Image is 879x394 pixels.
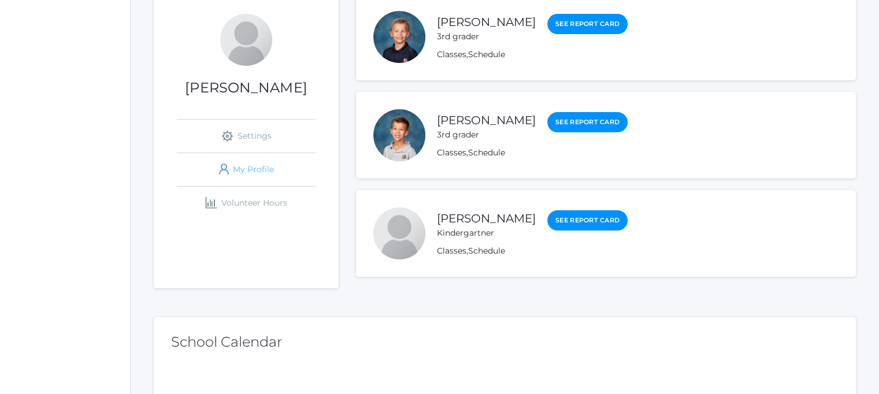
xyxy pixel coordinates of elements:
a: Schedule [468,147,505,158]
a: Classes [437,147,466,158]
a: Classes [437,246,466,256]
div: , [437,49,628,61]
h1: [PERSON_NAME] [154,80,339,95]
a: Schedule [468,246,505,256]
a: Classes [437,49,466,60]
a: Volunteer Hours [177,187,316,220]
div: Kindergartner [437,227,536,239]
div: 3rd grader [437,31,536,43]
h2: School Calendar [171,334,839,350]
div: , [437,245,628,257]
a: [PERSON_NAME] [437,211,536,225]
a: [PERSON_NAME] [437,113,536,127]
div: Noah Gregg [373,109,425,161]
a: See Report Card [547,210,628,231]
div: Annie Grace Gregg [373,207,425,259]
a: See Report Card [547,14,628,34]
div: , [437,147,628,159]
a: Settings [177,120,316,153]
div: Lukas Gregg [373,11,425,63]
a: Schedule [468,49,505,60]
a: See Report Card [547,112,628,132]
a: [PERSON_NAME] [437,15,536,29]
a: My Profile [177,153,316,186]
div: 3rd grader [437,129,536,141]
div: Kate Gregg [220,14,272,66]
